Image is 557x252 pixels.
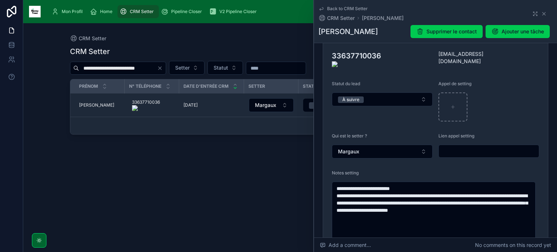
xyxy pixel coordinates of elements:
a: Select Button [248,98,294,112]
h1: CRM Setter [70,46,110,57]
a: [PERSON_NAME] [79,102,120,108]
a: Select Button [303,98,351,112]
span: Date d'entrée CRM [183,83,228,89]
button: Select Button [207,61,243,75]
onoff-telecom-ce-phone-number-wrapper: 33637710036 [332,51,381,60]
span: N° Téléphone [129,83,161,89]
span: Prénom [79,83,98,89]
button: Select Button [169,61,205,75]
span: Setter [175,64,190,71]
span: Statut du lead [303,83,341,89]
button: Select Button [332,145,433,158]
img: App logo [29,6,41,17]
a: CRM Setter [318,15,355,22]
span: [DATE] [183,102,198,108]
a: V2 Pipeline Closer [207,5,262,18]
button: Select Button [303,99,350,112]
button: Supprimer le contact [410,25,483,38]
span: Back to CRM Setter [327,6,368,12]
a: Mon Profil [49,5,88,18]
span: Home [100,9,112,15]
span: CRM Setter [130,9,154,15]
span: Pipeline Closer [171,9,202,15]
a: Pipeline Closer [159,5,207,18]
a: Home [88,5,117,18]
a: Back to CRM Setter [318,6,368,12]
onoff-telecom-ce-phone-number-wrapper: 33637710036 [132,99,160,105]
span: Lien appel setting [438,133,474,139]
span: CRM Setter [79,35,106,42]
a: CRM Setter [117,5,159,18]
span: Mon Profil [62,9,83,15]
span: [EMAIL_ADDRESS][DOMAIN_NAME] [438,50,504,65]
a: CRM Setter [70,35,106,42]
img: actions-icon.png [132,105,160,111]
a: [DATE] [183,102,240,108]
button: Select Button [249,98,294,112]
span: Appel de setting [438,81,471,86]
button: Clear [157,65,166,71]
span: Add a comment... [320,241,371,249]
div: À suivre [342,96,359,103]
div: scrollable content [46,4,528,20]
span: Ajouter une tâche [502,28,544,35]
span: Supprimer le contact [426,28,477,35]
button: Ajouter une tâche [486,25,550,38]
span: V2 Pipeline Closer [219,9,257,15]
span: Notes setting [332,170,359,175]
img: actions-icon.png [332,61,433,67]
span: Statut du lead [332,81,360,86]
button: Select Button [332,92,433,106]
span: Setter [248,83,265,89]
h1: [PERSON_NAME] [318,26,378,37]
span: CRM Setter [327,15,355,22]
span: Margaux [338,148,359,155]
a: 33637710036 [129,96,175,114]
span: Qui est le setter ? [332,133,367,139]
a: [PERSON_NAME] [362,15,404,22]
span: [PERSON_NAME] [79,102,114,108]
span: Statut [214,64,228,71]
span: Margaux [255,102,276,109]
